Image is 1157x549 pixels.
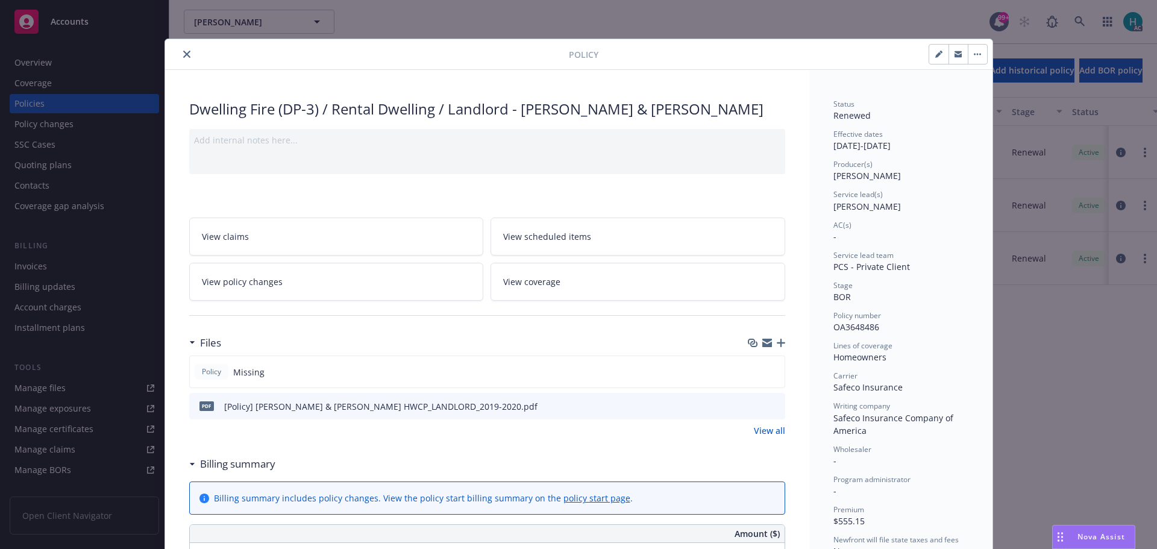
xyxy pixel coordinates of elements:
span: pdf [199,401,214,410]
span: - [833,485,836,497]
span: Premium [833,504,864,515]
span: [PERSON_NAME] [833,201,901,212]
span: Carrier [833,371,858,381]
a: View policy changes [189,263,484,301]
div: Add internal notes here... [194,134,780,146]
div: Billing summary includes policy changes. View the policy start billing summary on the . [214,492,633,504]
div: [DATE] - [DATE] [833,129,968,152]
span: PCS - Private Client [833,261,910,272]
span: OA3648486 [833,321,879,333]
span: Nova Assist [1077,532,1125,542]
span: Service lead(s) [833,189,883,199]
span: Effective dates [833,129,883,139]
div: Dwelling Fire (DP-3) / Rental Dwelling / Landlord - [PERSON_NAME] & [PERSON_NAME] [189,99,785,119]
span: Safeco Insurance Company of America [833,412,956,436]
a: policy start page [563,492,630,504]
span: View policy changes [202,275,283,288]
span: Homeowners [833,351,886,363]
span: Safeco Insurance [833,381,903,393]
a: View coverage [491,263,785,301]
button: preview file [770,400,780,413]
span: AC(s) [833,220,851,230]
span: Status [833,99,854,109]
div: Files [189,335,221,351]
span: Lines of coverage [833,340,892,351]
div: Drag to move [1053,525,1068,548]
span: Stage [833,280,853,290]
span: Wholesaler [833,444,871,454]
button: download file [750,400,760,413]
span: View coverage [503,275,560,288]
div: Billing summary [189,456,275,472]
span: Service lead team [833,250,894,260]
span: Producer(s) [833,159,873,169]
span: - [833,455,836,466]
span: View scheduled items [503,230,591,243]
span: - [833,231,836,242]
a: View all [754,424,785,437]
span: Renewed [833,110,871,121]
span: [PERSON_NAME] [833,170,901,181]
span: Policy [569,48,598,61]
span: $555.15 [833,515,865,527]
span: Amount ($) [735,527,780,540]
h3: Files [200,335,221,351]
h3: Billing summary [200,456,275,472]
div: [Policy] [PERSON_NAME] & [PERSON_NAME] HWCP_LANDLORD_2019-2020.pdf [224,400,538,413]
span: Writing company [833,401,890,411]
span: Newfront will file state taxes and fees [833,535,959,545]
span: View claims [202,230,249,243]
span: Policy number [833,310,881,321]
span: BOR [833,291,851,303]
span: Policy [199,366,224,377]
a: View scheduled items [491,218,785,256]
button: close [180,47,194,61]
button: Nova Assist [1052,525,1135,549]
span: Missing [233,366,265,378]
span: Program administrator [833,474,911,485]
a: View claims [189,218,484,256]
